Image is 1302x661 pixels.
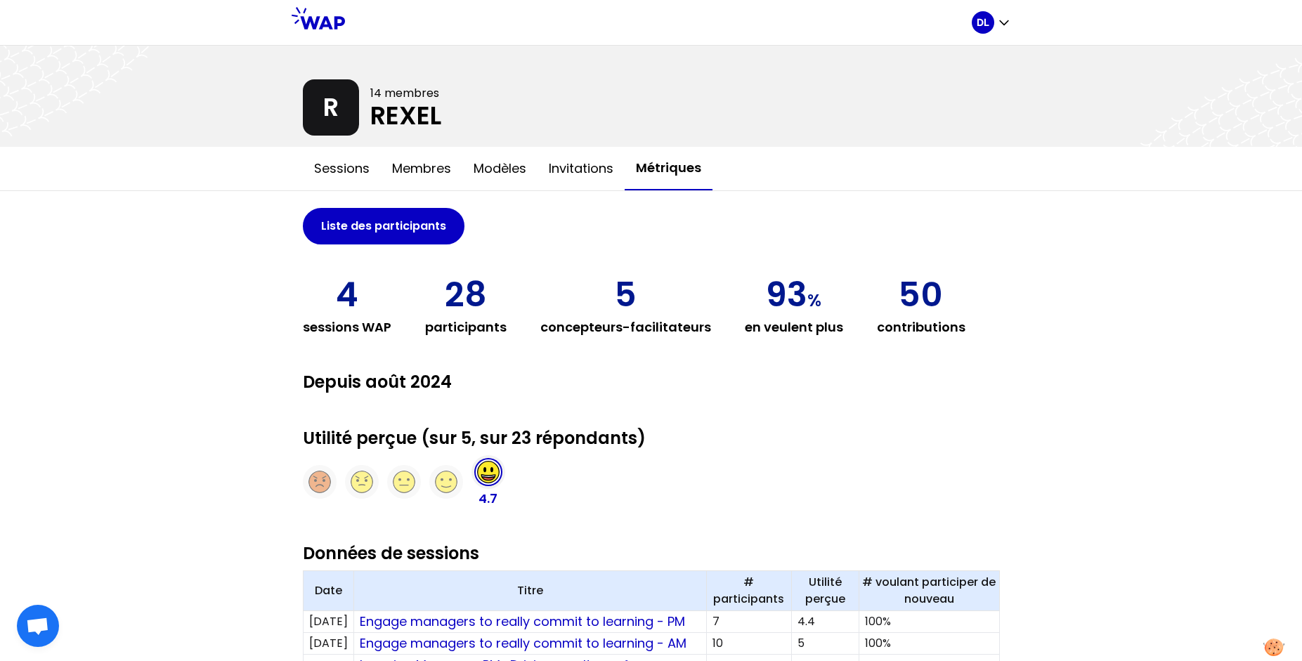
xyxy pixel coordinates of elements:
[303,148,381,190] button: Sessions
[859,611,999,633] td: 100%
[972,11,1011,34] button: DL
[303,371,1000,393] h2: Depuis août 2024
[899,278,943,312] p: 50
[303,611,353,633] td: [DATE]
[303,208,464,244] button: Liste des participants
[540,318,711,337] h3: concepteurs-facilitateurs
[706,571,791,611] th: # participants
[303,427,1000,450] h2: Utilité perçue (sur 5, sur 23 répondants)
[859,633,999,655] td: 100%
[615,278,637,312] p: 5
[791,571,859,611] th: Utilité perçue
[706,611,791,633] td: 7
[791,633,859,655] td: 5
[381,148,462,190] button: Membres
[706,633,791,655] td: 10
[360,634,686,652] a: Engage managers to really commit to learning - AM
[625,147,712,190] button: Métriques
[462,148,538,190] button: Modèles
[17,605,59,647] a: Ouvrir le chat
[538,148,625,190] button: Invitations
[303,571,353,611] th: Date
[807,289,821,312] span: %
[977,15,989,30] p: DL
[303,633,353,655] td: [DATE]
[445,278,487,312] p: 28
[745,318,843,337] h3: en veulent plus
[877,318,965,337] h3: contributions
[479,489,497,509] p: 4.7
[303,542,1000,565] h2: Données de sessions
[425,318,507,337] h3: participants
[336,278,358,312] p: 4
[353,571,706,611] th: Titre
[859,571,999,611] th: # voulant participer de nouveau
[766,278,821,312] p: 93
[303,318,391,337] h3: sessions WAP
[360,613,685,630] a: Engage managers to really commit to learning - PM
[791,611,859,633] td: 4.4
